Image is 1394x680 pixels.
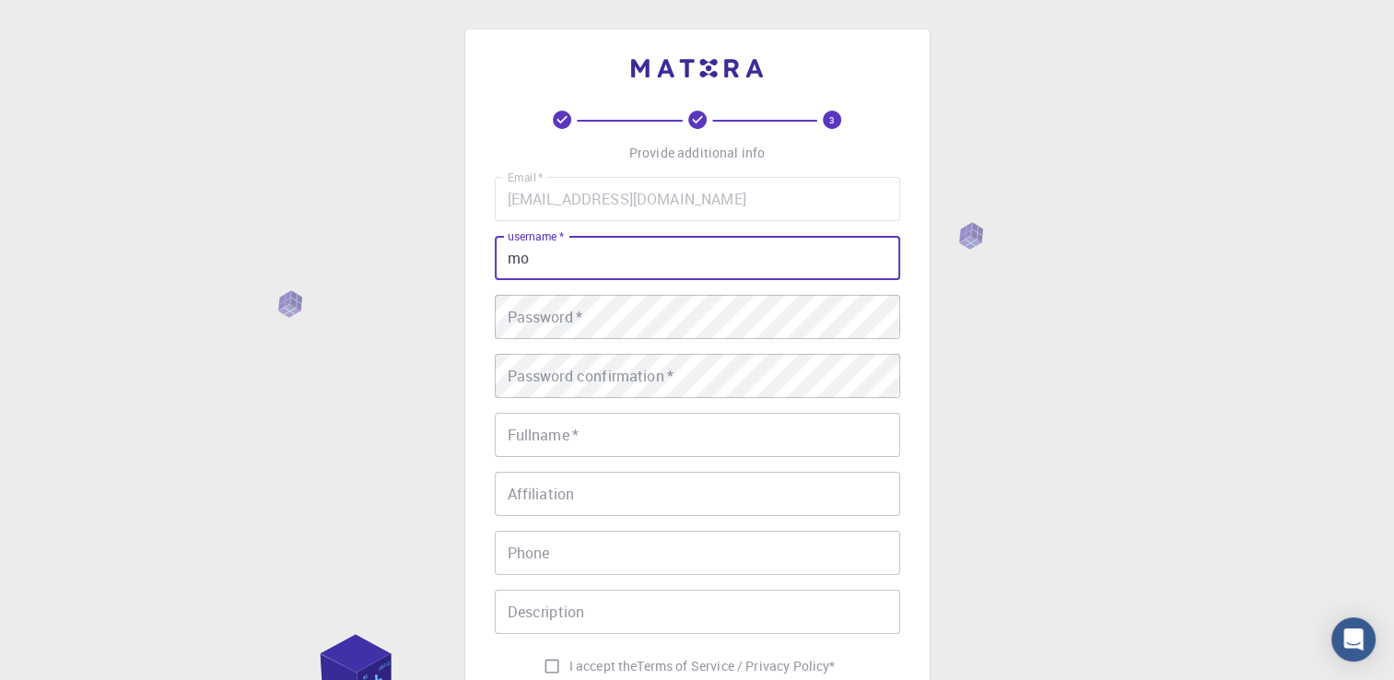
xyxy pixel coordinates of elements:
[569,657,638,675] span: I accept the
[629,144,765,162] p: Provide additional info
[637,657,835,675] a: Terms of Service / Privacy Policy*
[508,170,543,185] label: Email
[637,657,835,675] p: Terms of Service / Privacy Policy *
[829,113,835,126] text: 3
[1331,617,1376,662] div: Open Intercom Messenger
[508,229,564,244] label: username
